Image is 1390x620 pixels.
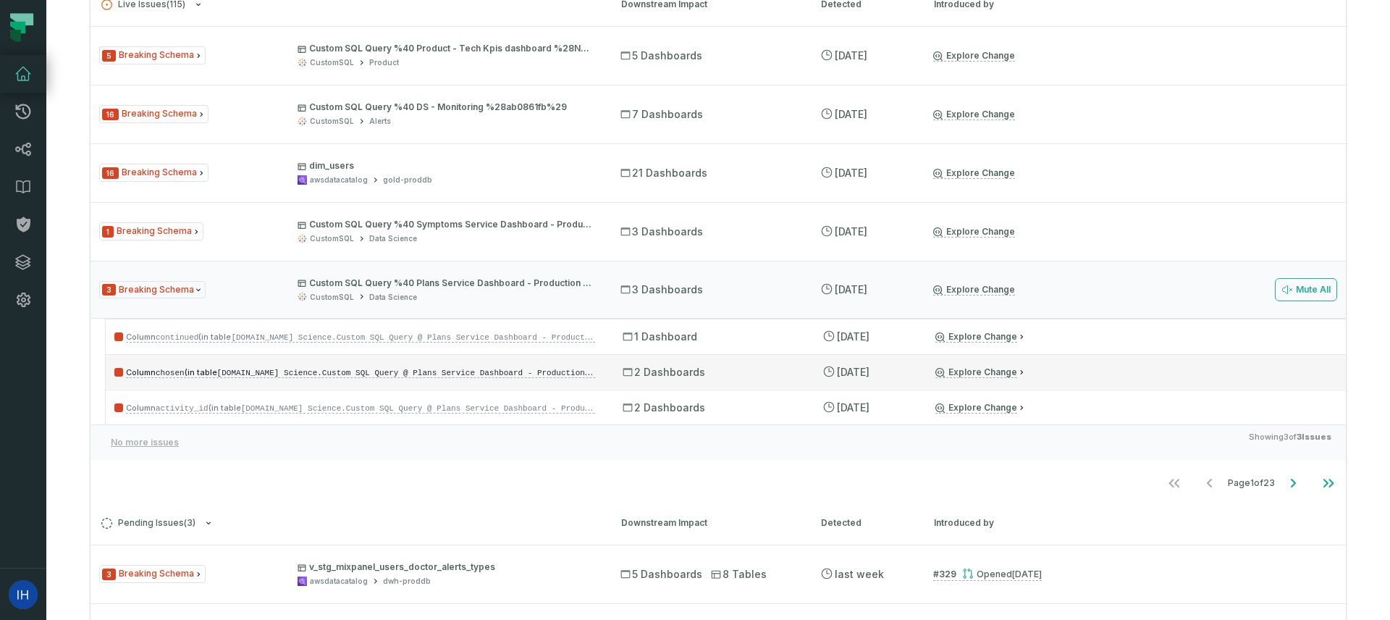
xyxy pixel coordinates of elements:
[99,105,208,123] span: Issue Type
[369,292,417,303] div: Data Science
[156,333,198,342] code: continued
[99,281,206,299] span: Issue Type
[835,568,884,580] relative-time: Aug 31, 2025, 12:31 PM GMT+3
[99,222,203,240] span: Issue Type
[621,516,795,529] div: Downstream Impact
[620,49,702,63] span: 5 Dashboards
[298,277,594,289] p: Custom SQL Query %40 Plans Service Dashboard - Production %289461f68f%29
[90,469,1346,498] nav: pagination
[102,226,114,238] span: Severity
[837,366,869,378] relative-time: Sep 5, 2025, 4:01 AM GMT+3
[623,365,705,380] span: 2 Dashboards
[1157,469,1192,498] button: Go to first page
[934,516,1064,529] div: Introduced by
[102,569,116,580] span: Severity
[298,101,594,113] p: Custom SQL Query %40 DS - Monitoring %28ab0861fb%29
[369,233,417,244] div: Data Science
[383,175,432,185] div: gold-proddb
[298,561,594,573] p: v_stg_mixpanel_users_doctor_alerts_types
[310,175,368,185] div: awsdatacatalog
[126,332,1381,342] span: Column (in table in Tableau) does not exist, but it is being read by dashboard in Tableau (into c...
[369,116,391,127] div: Alerts
[935,366,1017,378] a: Explore Change
[9,580,38,609] img: avatar of Ido Horowitz
[156,404,208,413] code: activity_id
[101,518,195,529] span: Pending Issues ( 3 )
[114,403,123,412] span: Severity
[99,565,206,583] span: Issue Type
[1297,432,1331,442] strong: 3 Issues
[620,282,703,297] span: 3 Dashboards
[156,369,185,377] code: chosen
[298,219,594,230] p: Custom SQL Query %40 Symptoms Service Dashboard - Production %28530a09bf%29
[126,403,859,413] span: Column (in table in Tableau) does not exist, but it is being read by:
[837,401,869,414] relative-time: Sep 5, 2025, 4:01 AM GMT+3
[620,567,702,582] span: 5 Dashboards
[298,160,594,172] p: dim_users
[1192,469,1227,498] button: Go to previous page
[99,164,208,182] span: Issue Type
[241,402,662,413] code: [DOMAIN_NAME] Science.Custom SQL Query @ Plans Service Dashboard - Production (9461f68f)
[1311,469,1346,498] button: Go to last page
[1249,431,1331,454] span: Showing 3 of
[837,330,869,343] relative-time: Sep 5, 2025, 4:01 AM GMT+3
[231,331,652,342] code: [DOMAIN_NAME] Science.Custom SQL Query @ Plans Service Dashboard - Production (9461f68f)
[835,49,867,62] relative-time: Sep 6, 2025, 4:01 AM GMT+3
[935,402,1017,414] a: Explore Change
[933,50,1015,62] a: Explore Change
[310,116,354,127] div: CustomSQL
[310,292,354,303] div: CustomSQL
[102,50,116,62] span: Severity
[126,367,835,377] span: Column (in table in Tableau) does not exist, but it is being read by:
[933,568,1042,581] a: #329Opened[DATE] 5:42:23 PM
[105,431,185,454] button: No more issues
[620,225,703,239] span: 3 Dashboards
[935,331,1017,343] a: Explore Change
[623,401,705,415] span: 2 Dashboards
[711,567,767,582] span: 8 Tables
[620,166,707,180] span: 21 Dashboards
[835,167,867,179] relative-time: Sep 6, 2025, 4:01 AM GMT+3
[90,26,1346,500] div: Live Issues(115)
[310,57,354,68] div: CustomSQL
[620,107,703,122] span: 7 Dashboards
[835,108,867,120] relative-time: Sep 6, 2025, 4:01 AM GMT+3
[835,225,867,238] relative-time: Sep 6, 2025, 4:01 AM GMT+3
[933,109,1015,120] a: Explore Change
[933,226,1015,238] a: Explore Change
[835,283,867,296] relative-time: Sep 5, 2025, 4:01 AM GMT+3
[623,330,697,344] span: 1 Dashboard
[933,284,1015,296] a: Explore Change
[298,43,594,54] p: Custom SQL Query %40 Product - Tech Kpis dashboard %28New 2025%29 %28b723186b%29
[1276,469,1310,498] button: Go to next page
[102,284,116,296] span: Severity
[101,518,595,529] button: Pending Issues(3)
[99,46,206,64] span: Issue Type
[962,569,1042,579] div: Opened
[1012,569,1042,579] relative-time: Aug 27, 2025, 5:42 PM GMT+3
[1157,469,1346,498] ul: Page 1 of 23
[102,167,119,179] span: Severity
[114,332,123,341] span: Severity
[933,167,1015,179] a: Explore Change
[821,516,908,529] div: Detected
[310,576,368,587] div: awsdatacatalog
[369,57,399,68] div: Product
[1275,278,1337,301] button: Mute All
[102,109,119,120] span: Severity
[383,576,431,587] div: dwh-proddb
[310,233,354,244] div: CustomSQL
[114,368,123,377] span: Severity
[217,366,638,377] code: [DOMAIN_NAME] Science.Custom SQL Query @ Plans Service Dashboard - Production (9461f68f)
